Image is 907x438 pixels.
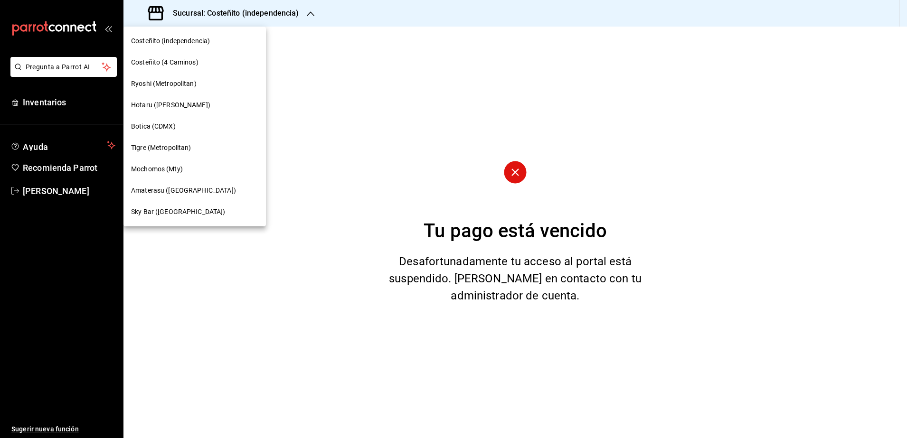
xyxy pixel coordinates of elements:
div: Botica (CDMX) [123,116,266,137]
div: Hotaru ([PERSON_NAME]) [123,94,266,116]
span: Sky Bar ([GEOGRAPHIC_DATA]) [131,207,226,217]
span: Amaterasu ([GEOGRAPHIC_DATA]) [131,186,236,196]
span: Ryoshi (Metropolitan) [131,79,197,89]
div: Ryoshi (Metropolitan) [123,73,266,94]
div: Costeñito (independencia) [123,30,266,52]
span: Botica (CDMX) [131,121,176,131]
div: Costeñito (4 Caminos) [123,52,266,73]
span: Tigre (Metropolitan) [131,143,191,153]
span: Costeñito (independencia) [131,36,210,46]
div: Tigre (Metropolitan) [123,137,266,158]
div: Mochomos (Mty) [123,158,266,180]
div: Amaterasu ([GEOGRAPHIC_DATA]) [123,180,266,201]
div: Sky Bar ([GEOGRAPHIC_DATA]) [123,201,266,223]
span: Costeñito (4 Caminos) [131,57,198,67]
span: Hotaru ([PERSON_NAME]) [131,100,210,110]
span: Mochomos (Mty) [131,164,183,174]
